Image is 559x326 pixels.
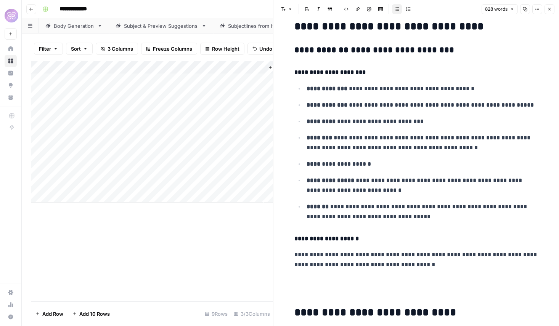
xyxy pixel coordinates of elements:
[228,22,307,30] div: Subjectlines from Header + Copy
[259,45,272,53] span: Undo
[109,18,213,34] a: Subject & Preview Suggestions
[5,299,17,311] a: Usage
[247,43,277,55] button: Undo
[42,310,63,318] span: Add Row
[71,45,81,53] span: Sort
[5,67,17,79] a: Insights
[54,22,94,30] div: Body Generation
[5,43,17,55] a: Home
[124,22,198,30] div: Subject & Preview Suggestions
[5,6,17,25] button: Workspace: HoneyLove
[39,45,51,53] span: Filter
[212,45,239,53] span: Row Height
[213,18,322,34] a: Subjectlines from Header + Copy
[5,311,17,323] button: Help + Support
[96,43,138,55] button: 3 Columns
[39,18,109,34] a: Body Generation
[153,45,192,53] span: Freeze Columns
[5,55,17,67] a: Browse
[485,6,508,13] span: 828 words
[34,43,63,55] button: Filter
[5,9,18,22] img: HoneyLove Logo
[5,286,17,299] a: Settings
[5,79,17,91] a: Opportunities
[31,308,68,320] button: Add Row
[66,43,93,55] button: Sort
[202,308,231,320] div: 9 Rows
[68,308,114,320] button: Add 10 Rows
[141,43,197,55] button: Freeze Columns
[482,4,518,14] button: 828 words
[79,310,110,318] span: Add 10 Rows
[5,91,17,104] a: Your Data
[108,45,133,53] span: 3 Columns
[231,308,273,320] div: 3/3 Columns
[200,43,244,55] button: Row Height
